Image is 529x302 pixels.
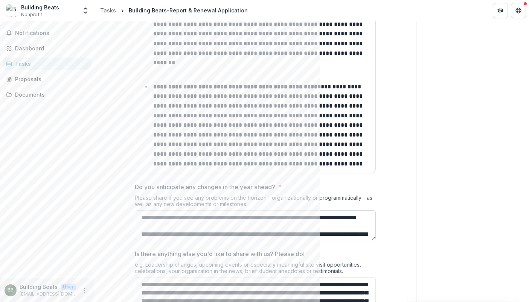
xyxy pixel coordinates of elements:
div: Proposals [15,75,85,83]
div: Dashboard [15,44,85,52]
button: Partners [493,3,508,18]
div: Building Beats [8,288,14,293]
button: Get Help [511,3,526,18]
a: Documents [3,88,91,101]
p: [EMAIL_ADDRESS][DOMAIN_NAME] [20,291,77,297]
div: e.g. Leadership changes, upcoming events or especially meaningful site visit opportunities, celeb... [135,261,376,277]
p: Do you anticipate any changes in the year ahead? [135,182,275,191]
div: Please share if you see any problems on the horizon - organizationally or programmatically - as w... [135,194,376,210]
p: Is there anything else you'd like to share with us? Please do! [135,249,305,258]
div: Building Beats-Report & Renewal Application [129,6,248,14]
span: Nonprofit [21,11,42,18]
p: Building Beats [20,283,58,291]
a: Proposals [3,73,91,85]
button: Notifications [3,27,91,39]
img: Building Beats [6,5,18,17]
span: Notifications [15,30,88,36]
button: Open entity switcher [80,3,91,18]
a: Tasks [97,5,119,16]
a: Tasks [3,58,91,70]
nav: breadcrumb [97,5,251,16]
a: Dashboard [3,42,91,55]
div: Building Beats [21,3,59,11]
div: Tasks [15,60,85,68]
div: Tasks [100,6,116,14]
button: More [80,286,89,295]
div: Documents [15,91,85,99]
p: User [61,284,76,290]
